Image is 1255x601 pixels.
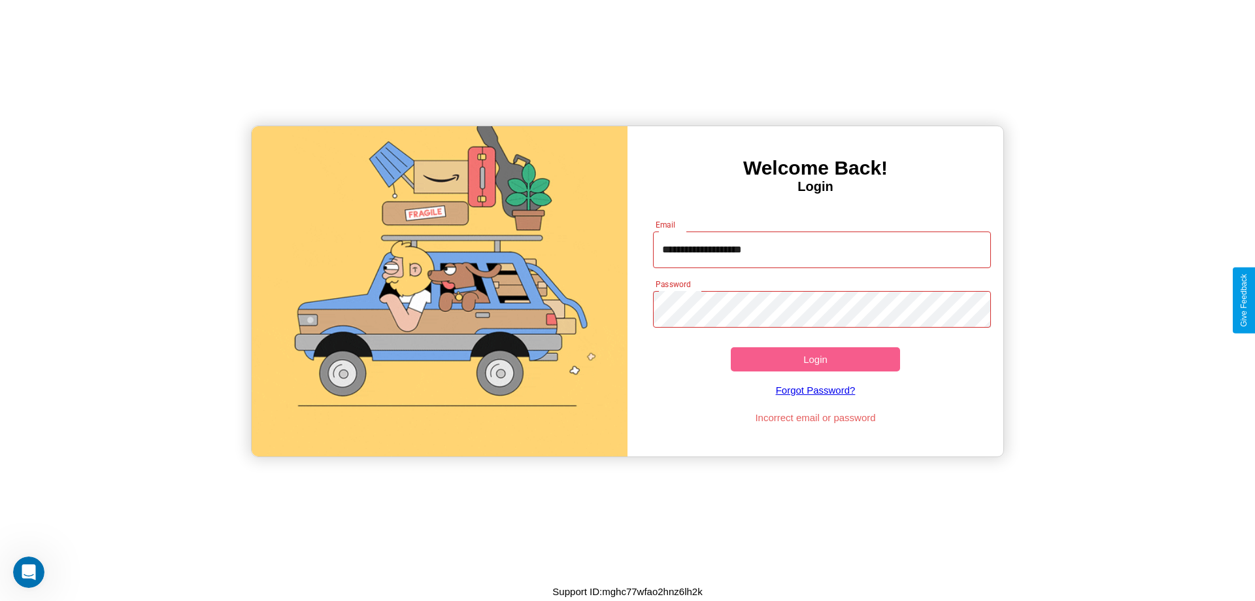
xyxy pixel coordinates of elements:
div: Give Feedback [1239,274,1248,327]
a: Forgot Password? [646,371,985,409]
p: Incorrect email or password [646,409,985,426]
button: Login [731,347,900,371]
label: Password [656,279,690,290]
p: Support ID: mghc77wfao2hnz6lh2k [552,583,702,600]
img: gif [252,126,627,456]
label: Email [656,219,676,230]
h3: Welcome Back! [627,157,1003,179]
h4: Login [627,179,1003,194]
iframe: Intercom live chat [13,557,44,588]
